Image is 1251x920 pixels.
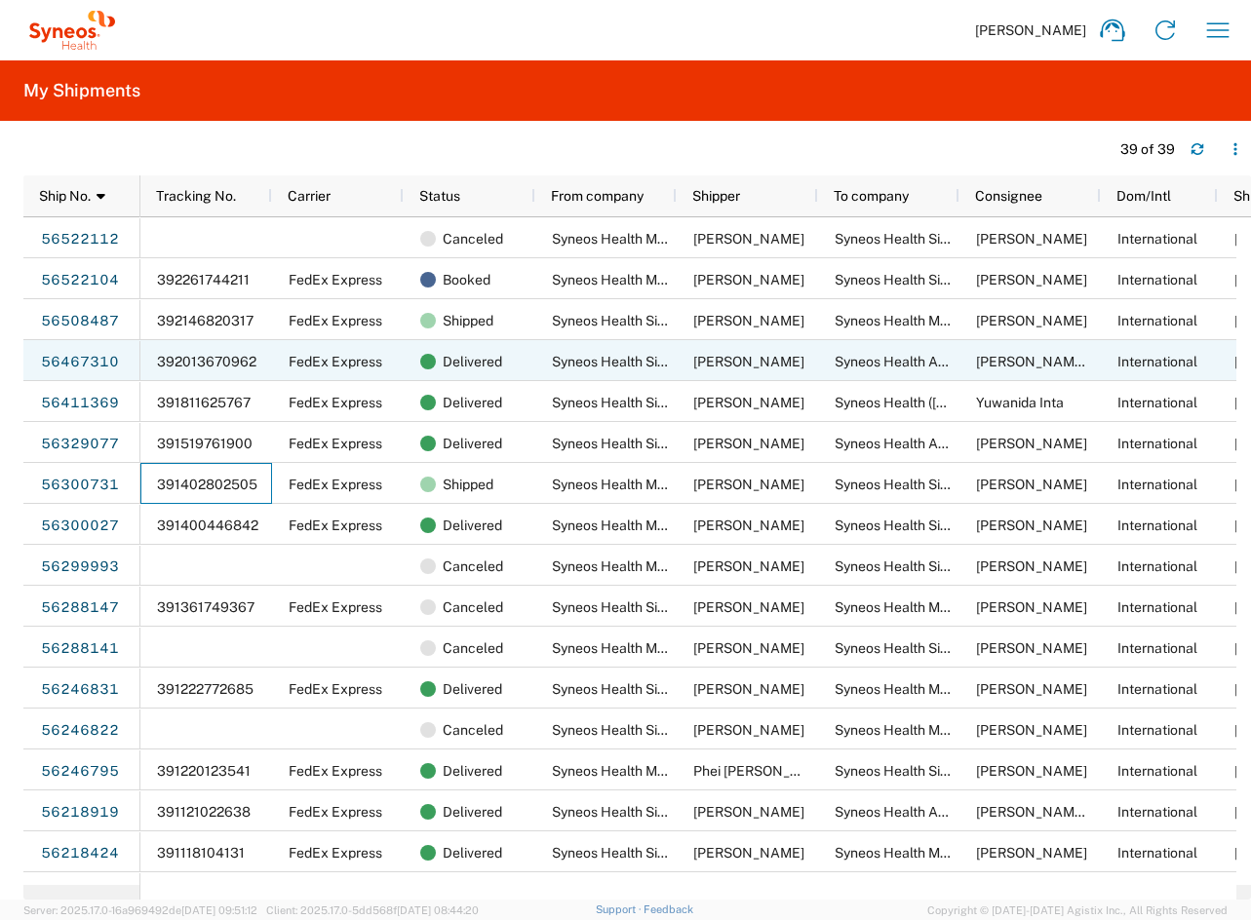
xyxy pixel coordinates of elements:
[443,750,502,791] span: Delivered
[835,313,1038,328] span: Syneos Health Malaysia Sdn Bhd
[1117,517,1197,533] span: International
[976,272,1087,287] span: Arturo Medina
[835,599,1038,615] span: Syneos Health Malaysia Sdn Bhd
[692,188,740,204] span: Shipper
[644,903,693,915] a: Feedback
[1120,140,1175,158] div: 39 of 39
[693,845,804,861] span: Arturo Medina
[835,436,1031,451] span: Syneos Health Australia Pty Ltd
[289,436,382,451] span: FedEx Express
[157,436,253,451] span: 391519761900
[1117,395,1197,410] span: International
[40,551,120,582] a: 56299993
[835,517,1039,533] span: Syneos Health Singapore Pte Ltd
[693,681,804,697] span: Arturo Medina
[40,223,120,254] a: 56522112
[693,477,804,492] span: Wan Muhammad Khairul Shafiqzam
[693,272,804,287] span: Eugene Soon
[443,218,503,259] span: Canceled
[443,382,502,423] span: Delivered
[40,714,120,746] a: 56246822
[40,469,120,500] a: 56300731
[40,428,120,459] a: 56329077
[419,188,460,204] span: Status
[835,477,1039,492] span: Syneos Health Singapore Pte Ltd
[157,313,254,328] span: 392146820317
[835,722,1038,738] span: Syneos Health Malaysia Sdn Bhd
[40,264,120,295] a: 56522104
[157,517,258,533] span: 391400446842
[443,423,502,464] span: Delivered
[1117,558,1197,574] span: International
[1117,804,1197,820] span: International
[976,395,1064,410] span: Yuwanida Inta
[693,354,804,369] span: Arturo Medina
[552,231,756,247] span: Syneos Health Malaysia Sdn Bhd
[40,837,120,868] a: 56218424
[397,904,479,916] span: [DATE] 08:44:20
[976,477,1087,492] span: Arturo Medina
[693,517,804,533] span: Chor Hong Lim
[976,845,1087,861] span: Wan Muhammad Khairul Shafiqzam
[157,681,254,697] span: 391222772685
[552,354,757,369] span: Syneos Health Singapore Pte Ltd
[976,722,1087,738] span: Chor Hong Lim
[693,558,804,574] span: Chor Hong Lim
[552,804,757,820] span: Syneos Health Singapore Pte Ltd
[835,395,1124,410] span: Syneos Health (Thailand) Limited
[443,628,503,669] span: Canceled
[835,763,1039,779] span: Syneos Health Singapore Pte Ltd
[552,436,757,451] span: Syneos Health Singapore Pte Ltd
[289,804,382,820] span: FedEx Express
[443,341,502,382] span: Delivered
[693,722,804,738] span: Arturo Medina
[927,901,1228,919] span: Copyright © [DATE]-[DATE] Agistix Inc., All Rights Reserved
[693,395,804,410] span: Arturo Medina
[1117,640,1197,656] span: International
[289,272,382,287] span: FedEx Express
[835,640,1039,656] span: Syneos Health Singapore Pte Ltd
[443,709,503,750] span: Canceled
[835,845,1038,861] span: Syneos Health Malaysia Sdn Bhd
[1117,436,1197,451] span: International
[40,305,120,336] a: 56508487
[552,395,757,410] span: Syneos Health Singapore Pte Ltd
[552,763,756,779] span: Syneos Health Malaysia Sdn Bhd
[288,188,331,204] span: Carrier
[289,681,382,697] span: FedEx Express
[835,804,1031,820] span: Syneos Health Australia Pty Ltd
[40,755,120,786] a: 56246795
[443,587,503,628] span: Canceled
[289,763,382,779] span: FedEx Express
[443,300,493,341] span: Shipped
[693,436,804,451] span: Arturo Medina
[552,722,757,738] span: Syneos Health Singapore Pte Ltd
[1117,272,1197,287] span: International
[443,546,503,587] span: Canceled
[976,231,1087,247] span: Arturo Medina
[443,505,502,546] span: Delivered
[1117,354,1197,369] span: International
[1117,599,1197,615] span: International
[834,188,909,204] span: To company
[443,873,502,914] span: Delivered
[40,673,120,705] a: 56246831
[976,763,1087,779] span: Arturo Medina
[289,517,382,533] span: FedEx Express
[157,477,257,492] span: 391402802505
[551,188,644,204] span: From company
[443,259,490,300] span: Booked
[40,796,120,827] a: 56218919
[693,313,804,328] span: Arturo Medina
[976,804,1227,820] span: Meaghan Sexton-Dhamu
[1117,313,1197,328] span: International
[39,188,91,204] span: Ship No.
[181,904,257,916] span: [DATE] 09:51:12
[289,313,382,328] span: FedEx Express
[40,592,120,623] a: 56288147
[289,477,382,492] span: FedEx Express
[976,599,1087,615] span: Wan Muhammad Khairul Shafiqzam
[157,599,254,615] span: 391361749367
[552,558,756,574] span: Syneos Health Malaysia Sdn Bhd
[975,188,1042,204] span: Consignee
